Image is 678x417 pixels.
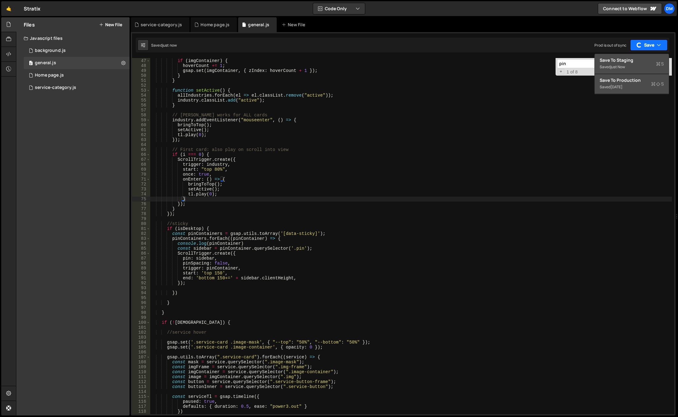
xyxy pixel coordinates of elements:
div: 65 [132,147,150,152]
div: 81 [132,226,150,231]
div: Home page.js [201,22,229,28]
div: service-category.js [35,85,76,90]
div: 85 [132,246,150,251]
div: Saved [600,63,664,71]
a: Connect to Webflow [598,3,662,14]
div: 63 [132,137,150,142]
div: 55 [132,98,150,103]
div: 71 [132,177,150,182]
div: service-category.js [141,22,182,28]
div: 113 [132,384,150,389]
div: 93 [132,286,150,290]
div: just now [162,43,177,48]
div: 62 [132,132,150,137]
div: Save to Production [600,77,664,83]
div: 76 [132,202,150,206]
div: 69 [132,167,150,172]
span: S [656,61,664,67]
div: 67 [132,157,150,162]
div: 75 [132,197,150,202]
div: Javascript files [16,32,130,44]
div: 73 [132,187,150,192]
div: 99 [132,315,150,320]
div: Save to Staging [600,57,664,63]
span: 0 [29,61,33,66]
div: 53 [132,88,150,93]
div: 83 [132,236,150,241]
div: 116 [132,399,150,404]
div: New File [282,22,308,28]
span: 1 of 8 [564,69,580,74]
div: 90 [132,271,150,276]
div: 48 [132,63,150,68]
div: 54 [132,93,150,98]
button: Code Only [313,3,365,14]
input: Search for [557,59,635,68]
div: 49 [132,68,150,73]
div: 103 [132,335,150,340]
div: Code Only [594,54,669,94]
div: 60 [132,123,150,127]
div: 100 [132,320,150,325]
div: 82 [132,231,150,236]
div: 92 [132,281,150,286]
a: Dm [664,3,675,14]
div: just now [610,64,625,69]
div: general.js [248,22,269,28]
div: 57 [132,108,150,113]
div: 114 [132,389,150,394]
div: 106 [132,350,150,355]
div: 107 [132,355,150,360]
div: 74 [132,192,150,197]
a: 🤙 [1,1,16,16]
div: 105 [132,345,150,350]
div: 47 [132,58,150,63]
div: 112 [132,379,150,384]
div: Prod is out of sync [594,43,626,48]
div: 98 [132,310,150,315]
div: 72 [132,182,150,187]
div: 117 [132,404,150,409]
div: Stratix [24,5,40,12]
div: 91 [132,276,150,281]
div: 104 [132,340,150,345]
div: 78 [132,211,150,216]
div: 68 [132,162,150,167]
div: 102 [132,330,150,335]
div: 61 [132,127,150,132]
div: 115 [132,394,150,399]
div: Saved [151,43,177,48]
div: 16575/45066.js [24,44,130,57]
div: 111 [132,374,150,379]
div: 51 [132,78,150,83]
div: general.js [35,60,56,66]
div: 84 [132,241,150,246]
: 16575/45977.js [24,69,130,81]
div: 109 [132,365,150,369]
div: 110 [132,369,150,374]
div: 101 [132,325,150,330]
div: 70 [132,172,150,177]
div: 16575/46945.js [24,81,130,94]
div: 86 [132,251,150,256]
div: 89 [132,266,150,271]
div: 80 [132,221,150,226]
button: Save to ProductionS Saved[DATE] [595,74,669,94]
div: 16575/45802.js [24,57,130,69]
div: 64 [132,142,150,147]
button: Save [630,40,668,51]
div: 96 [132,300,150,305]
div: 94 [132,290,150,295]
span: S [651,81,664,87]
button: New File [99,22,122,27]
div: [DATE] [610,84,622,90]
div: Saved [600,83,664,91]
div: 66 [132,152,150,157]
div: 87 [132,256,150,261]
div: 56 [132,103,150,108]
h2: Files [24,21,35,28]
div: background.js [35,48,66,53]
div: 88 [132,261,150,266]
div: 50 [132,73,150,78]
